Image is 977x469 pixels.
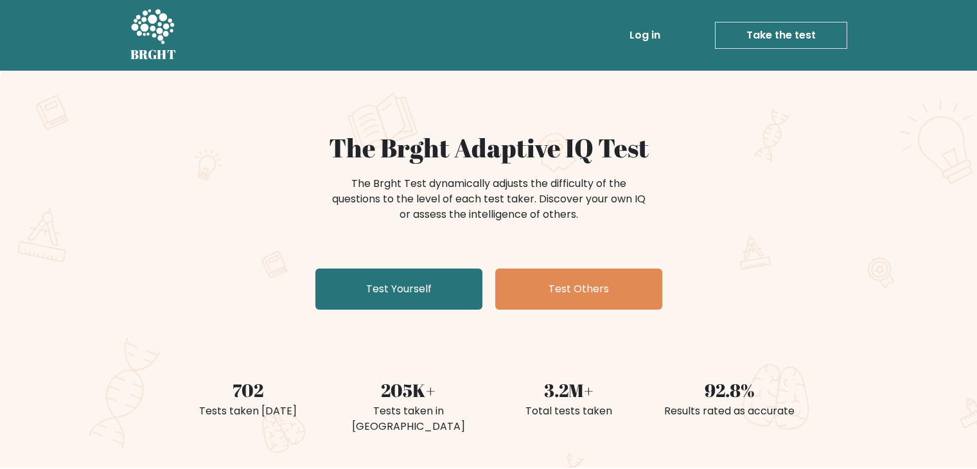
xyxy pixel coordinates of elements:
[130,5,177,66] a: BRGHT
[715,22,847,49] a: Take the test
[497,376,642,403] div: 3.2M+
[624,22,665,48] a: Log in
[328,176,649,222] div: The Brght Test dynamically adjusts the difficulty of the questions to the level of each test take...
[495,269,662,310] a: Test Others
[336,403,481,434] div: Tests taken in [GEOGRAPHIC_DATA]
[175,376,321,403] div: 702
[175,403,321,419] div: Tests taken [DATE]
[657,376,802,403] div: 92.8%
[315,269,482,310] a: Test Yourself
[336,376,481,403] div: 205K+
[657,403,802,419] div: Results rated as accurate
[175,132,802,163] h1: The Brght Adaptive IQ Test
[497,403,642,419] div: Total tests taken
[130,47,177,62] h5: BRGHT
